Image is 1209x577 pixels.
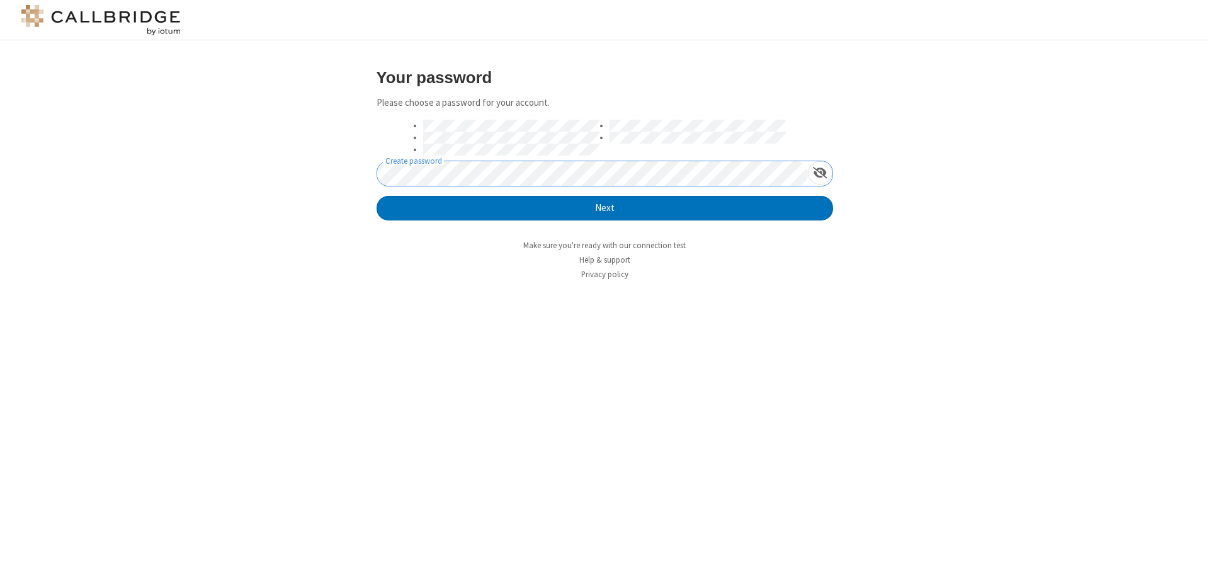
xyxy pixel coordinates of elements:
button: Next [377,196,833,221]
a: Privacy policy [581,269,628,280]
h3: Your password [377,69,833,86]
div: Show password [808,161,832,185]
input: Create password [377,161,808,186]
a: Make sure you're ready with our connection test [523,240,686,251]
a: Help & support [579,254,630,265]
img: logo@2x.png [19,5,183,35]
p: Please choose a password for your account. [377,96,833,110]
